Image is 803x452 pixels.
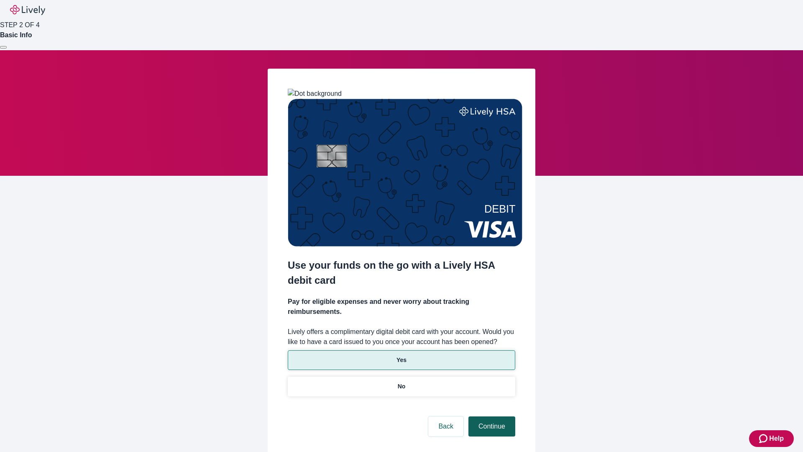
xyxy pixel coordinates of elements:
[288,327,515,347] label: Lively offers a complimentary digital debit card with your account. Would you like to have a card...
[468,416,515,437] button: Continue
[769,434,784,444] span: Help
[288,99,522,247] img: Debit card
[749,430,794,447] button: Zendesk support iconHelp
[288,297,515,317] h4: Pay for eligible expenses and never worry about tracking reimbursements.
[288,377,515,396] button: No
[288,258,515,288] h2: Use your funds on the go with a Lively HSA debit card
[398,382,406,391] p: No
[428,416,463,437] button: Back
[396,356,407,365] p: Yes
[288,89,342,99] img: Dot background
[10,5,45,15] img: Lively
[759,434,769,444] svg: Zendesk support icon
[288,350,515,370] button: Yes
